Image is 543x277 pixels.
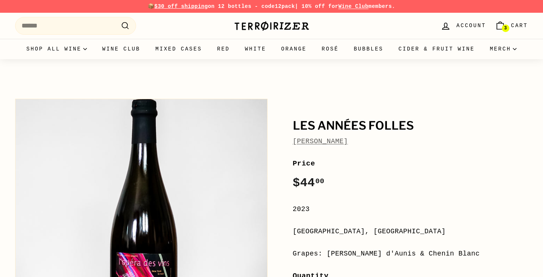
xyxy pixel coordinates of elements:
[346,39,391,59] a: Bubbles
[314,39,346,59] a: Rosé
[511,21,528,30] span: Cart
[19,39,95,59] summary: Shop all wine
[275,3,295,9] strong: 12pack
[293,138,348,145] a: [PERSON_NAME]
[293,176,325,190] span: $44
[15,2,528,11] p: 📦 on 12 bottles - code | 10% off for members.
[293,204,528,215] div: 2023
[155,3,208,9] span: $30 off shipping
[94,39,148,59] a: Wine Club
[274,39,314,59] a: Orange
[315,177,324,185] sup: 00
[490,15,532,37] a: Cart
[504,26,507,31] span: 3
[293,248,528,259] div: Grapes: [PERSON_NAME] d'Aunis & Chenin Blanc
[338,3,368,9] a: Wine Club
[436,15,490,37] a: Account
[482,39,524,59] summary: Merch
[148,39,209,59] a: Mixed Cases
[237,39,274,59] a: White
[293,158,528,169] label: Price
[209,39,237,59] a: Red
[293,119,528,132] h1: Les Années Folles
[391,39,483,59] a: Cider & Fruit Wine
[293,226,528,237] div: [GEOGRAPHIC_DATA], [GEOGRAPHIC_DATA]
[456,21,486,30] span: Account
